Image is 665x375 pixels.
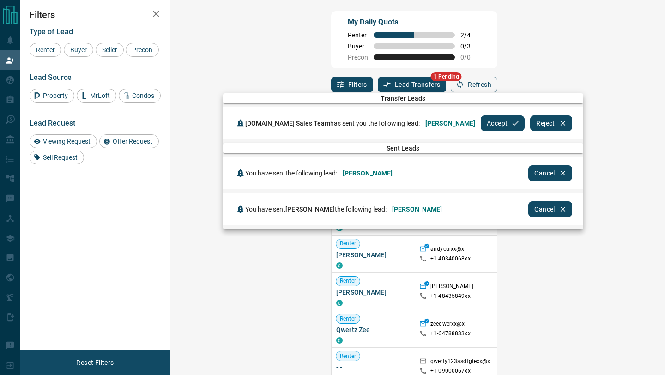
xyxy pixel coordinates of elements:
span: You have sent the following lead: [245,169,337,177]
span: [PERSON_NAME] [285,206,335,213]
button: Reject [530,115,572,131]
button: Cancel [528,165,572,181]
span: [DOMAIN_NAME] Sales Team [245,120,330,127]
span: [PERSON_NAME] [392,206,442,213]
span: Transfer Leads [223,95,583,102]
span: You have sent the following lead: [245,206,387,213]
span: [PERSON_NAME] [343,169,393,177]
span: Sent Leads [223,145,583,152]
button: Cancel [528,201,572,217]
span: [PERSON_NAME] [425,120,475,127]
span: has sent you the following lead: [245,120,420,127]
button: Accept [481,115,525,131]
